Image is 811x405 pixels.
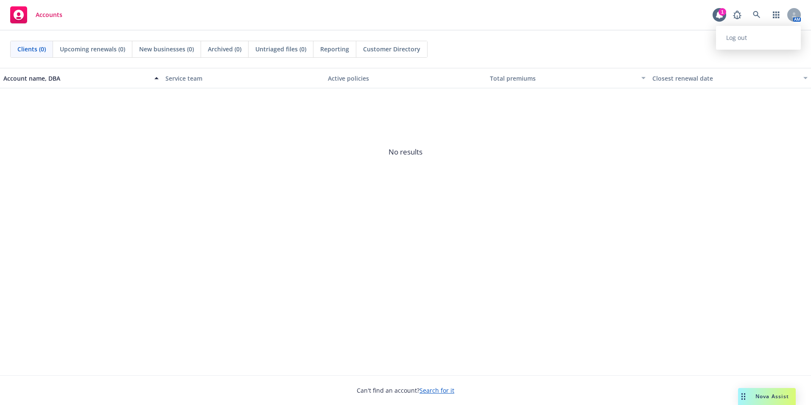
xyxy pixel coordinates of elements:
[60,45,125,53] span: Upcoming renewals (0)
[165,74,321,83] div: Service team
[649,68,811,88] button: Closest renewal date
[208,45,241,53] span: Archived (0)
[17,45,46,53] span: Clients (0)
[162,68,324,88] button: Service team
[738,388,796,405] button: Nova Assist
[748,6,765,23] a: Search
[363,45,420,53] span: Customer Directory
[357,386,454,395] span: Can't find an account?
[139,45,194,53] span: New businesses (0)
[716,29,801,46] a: Log out
[324,68,487,88] button: Active policies
[487,68,649,88] button: Total premiums
[255,45,306,53] span: Untriaged files (0)
[755,393,789,400] span: Nova Assist
[7,3,66,27] a: Accounts
[729,6,746,23] a: Report a Bug
[320,45,349,53] span: Reporting
[738,388,749,405] div: Drag to move
[419,386,454,394] a: Search for it
[652,74,798,83] div: Closest renewal date
[490,74,636,83] div: Total premiums
[328,74,483,83] div: Active policies
[36,11,62,18] span: Accounts
[768,6,785,23] a: Switch app
[3,74,149,83] div: Account name, DBA
[719,8,726,16] div: 1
